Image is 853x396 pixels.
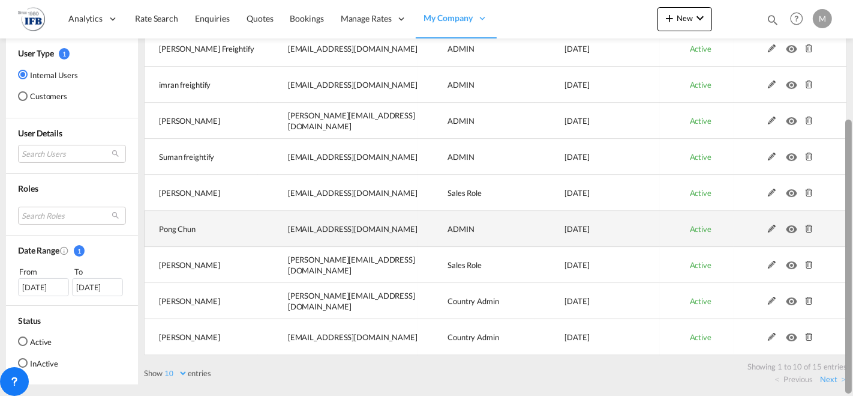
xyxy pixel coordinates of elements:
span: Active [690,152,711,162]
td: Weronika Bellwon [144,319,258,355]
span: [PERSON_NAME][EMAIL_ADDRESS][DOMAIN_NAME] [288,291,415,311]
span: [PERSON_NAME] [159,332,220,342]
md-icon: icon-eye [786,78,801,86]
td: ADMIN [418,139,534,175]
div: Help [786,8,813,30]
span: Sales Role [447,260,482,270]
span: Active [690,332,711,342]
select: Showentries [163,368,188,379]
md-radio-button: InActive [18,357,58,369]
span: imran freightify [159,80,211,90]
div: M [813,9,832,28]
span: [DATE] [564,332,589,342]
td: Marta Budych [144,283,258,319]
td: Country Admin [418,283,534,319]
span: [PERSON_NAME][EMAIL_ADDRESS][DOMAIN_NAME] [288,111,415,131]
td: ADMIN [418,31,534,67]
span: ADMIN [447,116,474,126]
span: 1 [74,245,85,256]
md-icon: icon-eye [786,294,801,302]
button: icon-plus 400-fgNewicon-chevron-down [657,7,712,31]
span: Analytics [68,13,103,25]
span: [DATE] [564,224,589,234]
span: [PERSON_NAME] [159,260,220,270]
span: Active [690,80,711,90]
span: 1 [59,48,70,59]
td: imran freightify [144,67,258,103]
td: Sales Role [418,247,534,283]
td: 2025-01-13 [534,139,659,175]
span: [PERSON_NAME] [159,116,220,126]
td: Sabina Wilczewska [144,175,258,211]
td: marta.budych@ifb-poland.pl [258,283,418,319]
div: Showing 1 to 10 of 15 entries [150,355,847,372]
td: Suman freightify [144,139,258,175]
span: Date Range [18,245,59,255]
td: imran.khan@freightfy.com [258,67,418,103]
span: My Company [424,12,473,24]
span: ADMIN [447,152,474,162]
td: Alwin Freightify [144,31,258,67]
div: icon-magnify [766,13,779,31]
md-icon: icon-chevron-down [693,11,707,25]
span: ADMIN [447,44,474,53]
td: 2024-10-22 [534,175,659,211]
td: amal raj [144,103,258,139]
td: weronika.bellwon@ifb-poland.pl [258,319,418,355]
span: Enquiries [195,13,230,23]
span: [DATE] [564,44,589,53]
span: Country Admin [447,332,499,342]
span: User Type [18,48,54,58]
span: [DATE] [564,80,589,90]
span: Sales Role [447,188,482,198]
span: [EMAIL_ADDRESS][DOMAIN_NAME] [288,152,418,162]
span: Active [690,116,711,126]
md-radio-button: Active [18,335,58,347]
a: Previous [775,374,813,385]
td: pongchun-fe@ifbgroup.net [258,211,418,247]
td: 2023-03-20 [534,247,659,283]
td: Sales Role [418,175,534,211]
td: Pong Chun [144,211,258,247]
span: Pong Chun [159,224,196,234]
td: 2025-04-02 [534,31,659,67]
md-icon: icon-eye [786,258,801,266]
md-icon: Created On [59,246,69,255]
td: ADMIN [418,211,534,247]
div: To [74,266,127,278]
span: [EMAIL_ADDRESS][DOMAIN_NAME] [288,224,418,234]
span: ADMIN [447,224,474,234]
td: filip.grychnik@ifb-poland.pl [258,247,418,283]
md-icon: icon-plus 400-fg [662,11,677,25]
a: Next [820,374,846,385]
span: [DATE] [564,296,589,306]
td: alwinregan.a@freightfy.com [258,31,418,67]
span: Active [690,260,711,270]
span: Active [690,296,711,306]
span: User Details [18,127,62,138]
span: [DATE] [564,260,589,270]
td: amalraj.a@freightify.com [258,103,418,139]
span: ADMIN [447,80,474,90]
label: Show entries [144,368,211,379]
span: Bookings [290,13,324,23]
md-icon: icon-eye [786,186,801,194]
span: [DATE] [564,188,589,198]
span: Rate Search [135,13,178,23]
td: 2024-03-21 [534,211,659,247]
span: Help [786,8,807,29]
span: [EMAIL_ADDRESS][DOMAIN_NAME] [288,188,418,198]
md-icon: icon-eye [786,150,801,158]
td: ADMIN [418,103,534,139]
md-icon: icon-eye [786,41,801,50]
td: Filip Grychnik [144,247,258,283]
span: [EMAIL_ADDRESS][DOMAIN_NAME] [288,44,418,53]
td: 2023-03-20 [534,283,659,319]
div: [DATE] [72,278,123,296]
md-icon: icon-eye [786,330,801,338]
span: From To [DATE][DATE] [18,266,126,296]
td: Country Admin [418,319,534,355]
div: From [18,266,71,278]
span: Quotes [247,13,273,23]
